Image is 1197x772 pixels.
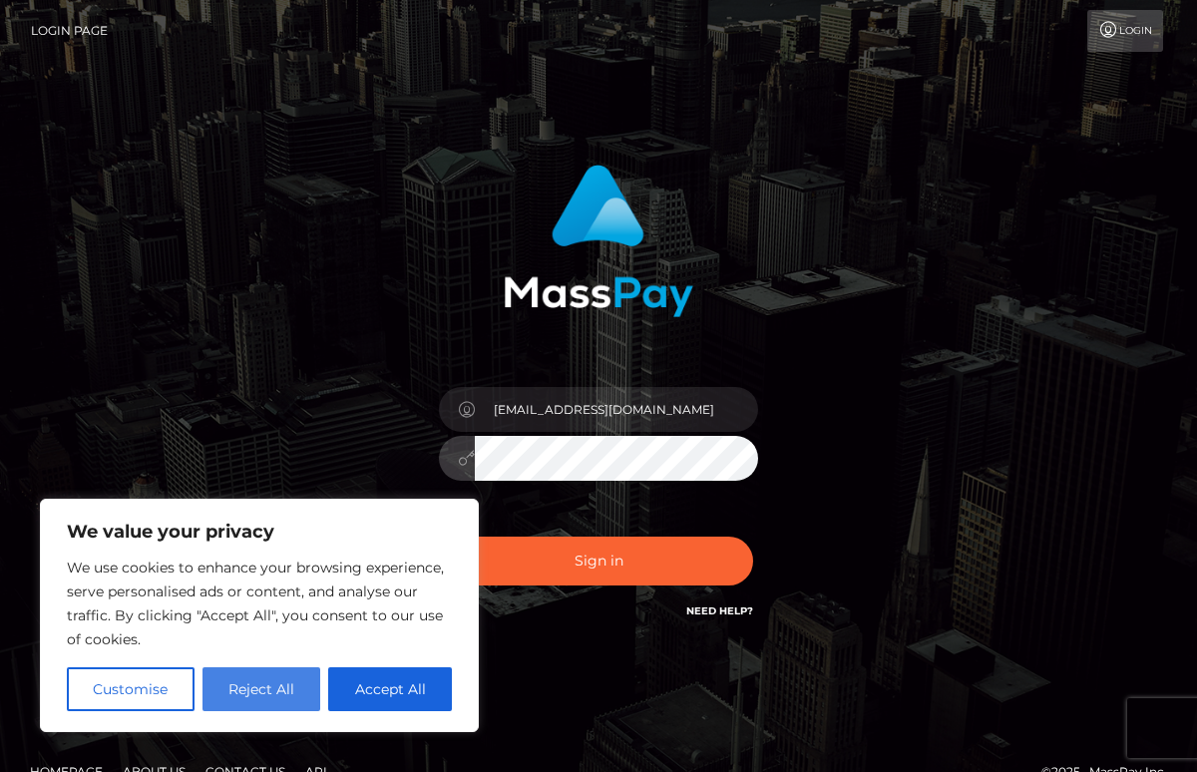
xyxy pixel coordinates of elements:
[328,667,452,711] button: Accept All
[444,537,753,585] button: Sign in
[67,556,452,651] p: We use cookies to enhance your browsing experience, serve personalised ads or content, and analys...
[475,387,758,432] input: Username...
[686,604,753,617] a: Need Help?
[40,499,479,732] div: We value your privacy
[31,10,108,52] a: Login Page
[67,667,195,711] button: Customise
[202,667,321,711] button: Reject All
[1087,10,1163,52] a: Login
[67,520,452,544] p: We value your privacy
[504,165,693,317] img: MassPay Login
